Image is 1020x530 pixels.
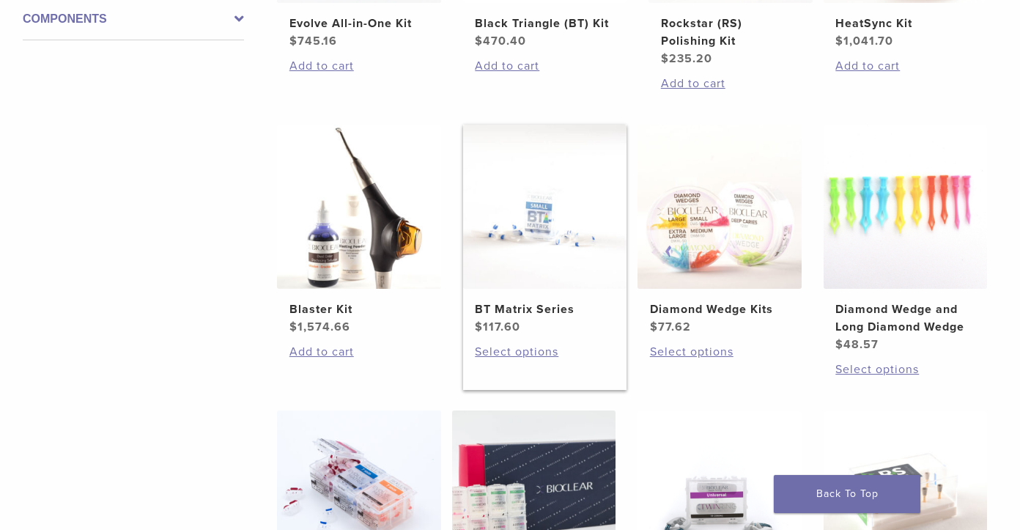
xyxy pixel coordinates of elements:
bdi: 48.57 [835,337,879,352]
h2: HeatSync Kit [835,15,975,32]
span: $ [289,34,297,48]
a: Select options for “Diamond Wedge and Long Diamond Wedge” [835,361,975,378]
a: Diamond Wedge and Long Diamond WedgeDiamond Wedge and Long Diamond Wedge $48.57 [824,125,988,353]
bdi: 470.40 [475,34,526,48]
a: Diamond Wedge KitsDiamond Wedge Kits $77.62 [637,125,802,336]
label: Components [23,10,244,28]
a: Add to cart: “HeatSync Kit” [835,57,975,75]
h2: Rockstar (RS) Polishing Kit [661,15,800,50]
span: $ [650,320,658,334]
a: Blaster KitBlaster Kit $1,574.66 [277,125,441,336]
a: Add to cart: “Rockstar (RS) Polishing Kit” [661,75,800,92]
h2: Black Triangle (BT) Kit [475,15,614,32]
bdi: 745.16 [289,34,337,48]
img: Blaster Kit [277,125,441,289]
span: $ [475,320,483,334]
a: Back To Top [774,475,920,513]
h2: Evolve All-in-One Kit [289,15,429,32]
span: $ [475,34,483,48]
img: Diamond Wedge Kits [637,125,802,289]
bdi: 77.62 [650,320,691,334]
bdi: 1,574.66 [289,320,350,334]
h2: Diamond Wedge and Long Diamond Wedge [835,301,975,336]
h2: Blaster Kit [289,301,429,318]
a: Select options for “BT Matrix Series” [475,343,614,361]
h2: BT Matrix Series [475,301,614,318]
a: Add to cart: “Evolve All-in-One Kit” [289,57,429,75]
bdi: 117.60 [475,320,520,334]
a: Add to cart: “Black Triangle (BT) Kit” [475,57,614,75]
a: Add to cart: “Blaster Kit” [289,343,429,361]
img: BT Matrix Series [463,125,627,289]
img: Diamond Wedge and Long Diamond Wedge [824,125,988,289]
span: $ [289,320,297,334]
span: $ [661,51,669,66]
a: BT Matrix SeriesBT Matrix Series $117.60 [463,125,627,336]
a: Select options for “Diamond Wedge Kits” [650,343,789,361]
h2: Diamond Wedge Kits [650,301,789,318]
span: $ [835,34,843,48]
span: $ [835,337,843,352]
bdi: 1,041.70 [835,34,893,48]
bdi: 235.20 [661,51,712,66]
